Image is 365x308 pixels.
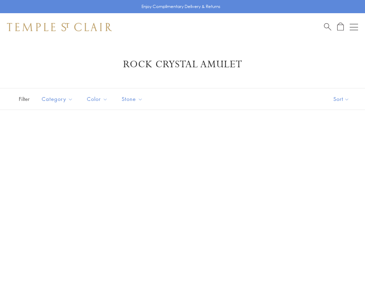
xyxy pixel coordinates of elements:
[38,95,78,103] span: Category
[324,23,331,31] a: Search
[82,91,113,107] button: Color
[350,23,358,31] button: Open navigation
[118,95,148,103] span: Stone
[17,58,348,71] h1: Rock Crystal Amulet
[7,23,112,31] img: Temple St. Clair
[83,95,113,103] span: Color
[337,23,344,31] a: Open Shopping Bag
[141,3,220,10] p: Enjoy Complimentary Delivery & Returns
[116,91,148,107] button: Stone
[318,88,365,110] button: Show sort by
[36,91,78,107] button: Category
